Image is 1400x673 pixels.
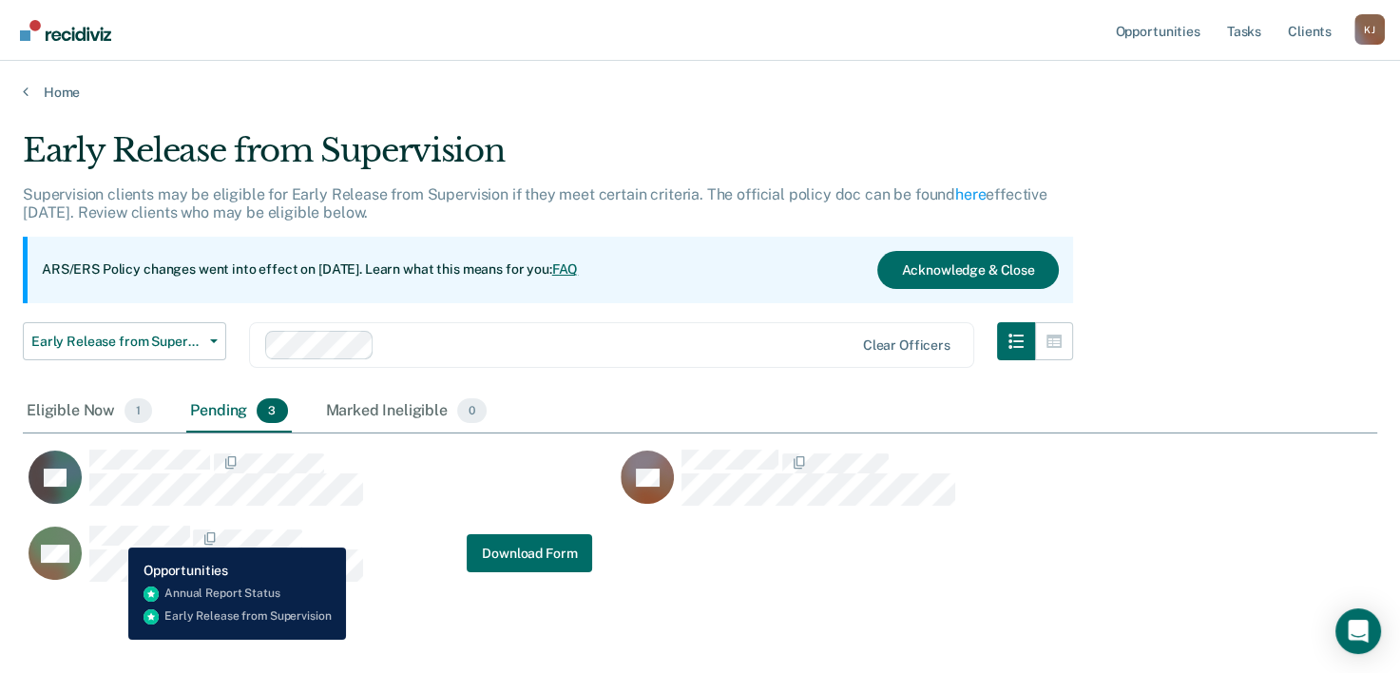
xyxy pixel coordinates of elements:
[457,398,487,423] span: 0
[257,398,287,423] span: 3
[23,185,1047,221] p: Supervision clients may be eligible for Early Release from Supervision if they meet certain crite...
[125,398,152,423] span: 1
[552,261,579,277] a: FAQ
[23,322,226,360] button: Early Release from Supervision
[31,334,202,350] span: Early Release from Supervision
[1335,608,1381,654] div: Open Intercom Messenger
[23,131,1073,185] div: Early Release from Supervision
[1354,14,1385,45] div: K J
[467,534,592,572] button: Download Form
[23,525,615,601] div: CaseloadOpportunityCell-02694527
[955,185,986,203] a: here
[877,251,1058,289] button: Acknowledge & Close
[23,391,156,433] div: Eligible Now1
[322,391,491,433] div: Marked Ineligible0
[20,20,111,41] img: Recidiviz
[23,449,615,525] div: CaseloadOpportunityCell-02854882
[186,391,291,433] div: Pending3
[467,534,592,572] a: Navigate to form link
[1354,14,1385,45] button: Profile dropdown button
[615,449,1207,525] div: CaseloadOpportunityCell-04165753
[863,337,950,354] div: Clear officers
[42,260,578,279] p: ARS/ERS Policy changes went into effect on [DATE]. Learn what this means for you:
[23,84,1377,101] a: Home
